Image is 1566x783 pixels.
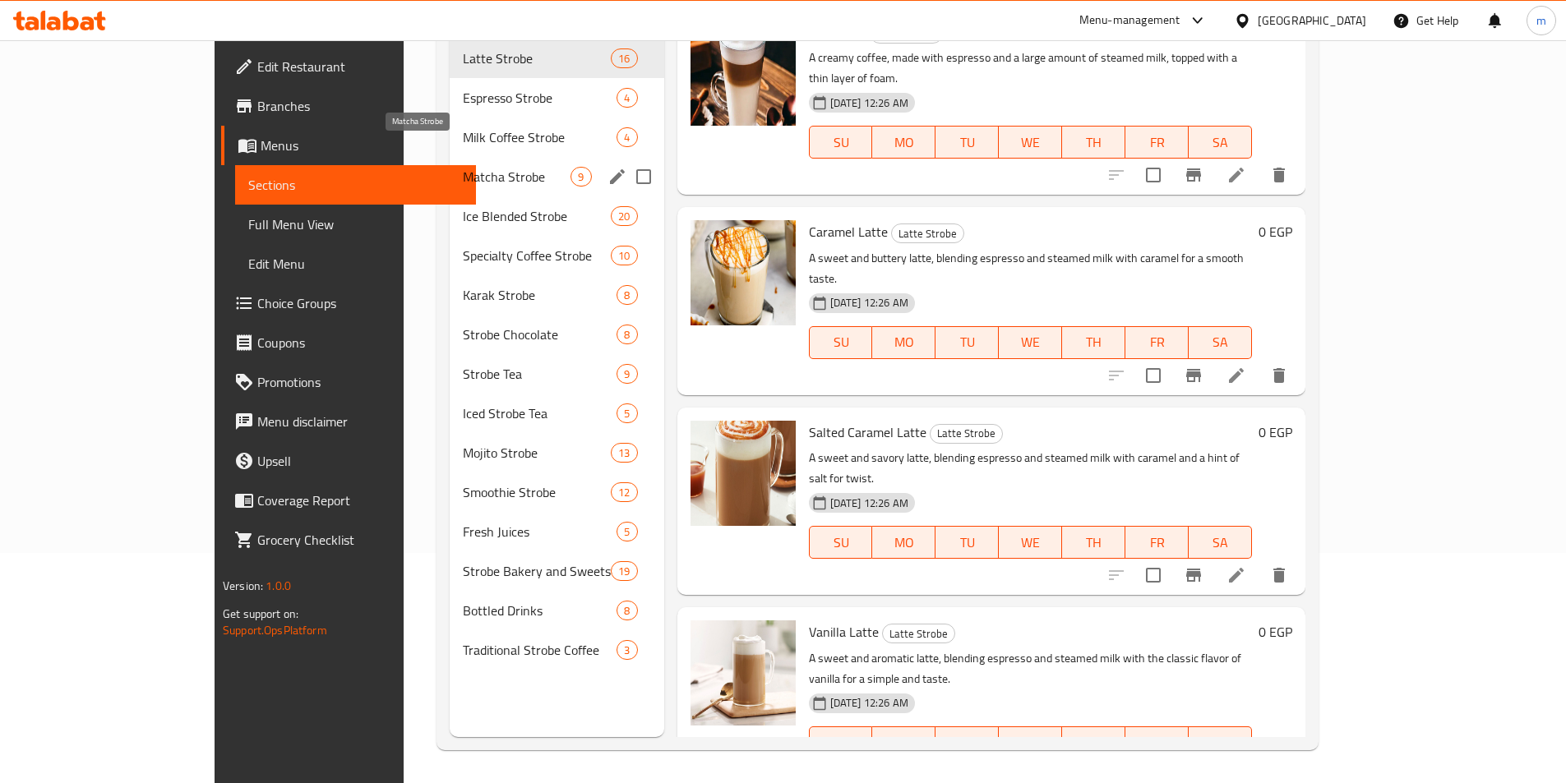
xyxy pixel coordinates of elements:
span: MO [879,730,929,754]
span: 12 [612,485,636,500]
button: SU [809,526,873,559]
span: Menus [261,136,463,155]
span: FR [1132,330,1182,354]
div: Karak Strobe8 [450,275,663,315]
button: MO [872,126,935,159]
div: Latte Strobe [930,424,1003,444]
h6: 0 EGP [1259,620,1292,643]
div: Traditional Strobe Coffee3 [450,630,663,670]
span: TU [942,531,992,555]
div: items [611,561,637,581]
span: Full Menu View [248,214,463,234]
div: Milk Coffee Strobe [463,127,617,147]
div: Strobe Tea [463,364,617,384]
div: items [571,167,591,187]
span: Upsell [257,451,463,471]
span: SA [1195,330,1245,354]
span: SA [1195,131,1245,154]
span: Coupons [257,333,463,352]
a: Choice Groups [221,283,476,323]
button: delete [1259,155,1299,195]
span: TH [1069,131,1119,154]
a: Edit Restaurant [221,47,476,86]
div: items [617,640,637,660]
a: Edit menu item [1226,366,1246,385]
span: TU [942,730,992,754]
span: SA [1195,730,1245,754]
button: Branch-specific-item [1174,356,1213,395]
span: Select to update [1136,358,1171,393]
div: Milk Coffee Strobe4 [450,117,663,157]
button: SA [1189,726,1252,759]
span: 10 [612,248,636,264]
span: WE [1005,531,1056,555]
button: SA [1189,126,1252,159]
p: A sweet and aromatic latte, blending espresso and steamed milk with the classic flavor of vanilla... [809,648,1252,689]
span: Fresh Juices [463,522,617,541]
span: FR [1132,730,1182,754]
span: 9 [571,169,590,185]
img: Cafe Latte [691,21,796,126]
button: MO [872,326,935,359]
span: Iced Strobe Tea [463,403,617,423]
span: Branches [257,96,463,116]
span: Karak Strobe [463,285,617,305]
span: 4 [617,130,636,145]
span: Salted Caramel Latte [809,420,926,444]
span: [DATE] 12:26 AM [824,695,915,711]
div: items [617,403,637,423]
span: SU [816,531,866,555]
button: TH [1062,526,1125,559]
span: Latte Strobe [883,624,954,643]
span: Promotions [257,372,463,392]
h6: 0 EGP [1259,220,1292,243]
span: Vanilla Latte [809,619,879,644]
div: Latte Strobe [882,624,955,643]
div: Latte Strobe [463,48,611,68]
span: Edit Restaurant [257,57,463,76]
span: TH [1069,730,1119,754]
span: TH [1069,531,1119,555]
span: SU [816,730,866,754]
a: Coupons [221,323,476,362]
span: 19 [612,564,636,579]
span: FR [1132,531,1182,555]
h6: 0 EGP [1259,421,1292,444]
a: Support.OpsPlatform [223,619,327,641]
a: Full Menu View [235,205,476,244]
button: TU [935,726,999,759]
button: WE [999,726,1062,759]
button: FR [1125,526,1189,559]
span: Espresso Strobe [463,88,617,108]
h6: 0 EGP [1259,21,1292,44]
div: items [611,482,637,502]
img: Caramel Latte [691,220,796,325]
a: Branches [221,86,476,126]
button: SA [1189,326,1252,359]
div: Smoothie Strobe12 [450,472,663,512]
span: 4 [617,90,636,106]
a: Promotions [221,362,476,402]
span: Get support on: [223,603,298,624]
p: A creamy coffee, made with espresso and a large amount of steamed milk, topped with a thin layer ... [809,48,1252,89]
span: 3 [617,643,636,658]
div: items [611,206,637,226]
div: Strobe Tea9 [450,354,663,394]
span: Mojito Strobe [463,443,611,463]
button: WE [999,526,1062,559]
button: TH [1062,726,1125,759]
span: [DATE] 12:26 AM [824,495,915,511]
div: Matcha Strobe9edit [450,157,663,196]
a: Grocery Checklist [221,520,476,560]
span: 13 [612,445,636,461]
span: 5 [617,406,636,421]
span: Latte Strobe [931,424,1002,443]
a: Coverage Report [221,481,476,520]
span: FR [1132,131,1182,154]
span: [DATE] 12:26 AM [824,95,915,111]
span: SU [816,131,866,154]
span: Select to update [1136,558,1171,592]
button: WE [999,126,1062,159]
